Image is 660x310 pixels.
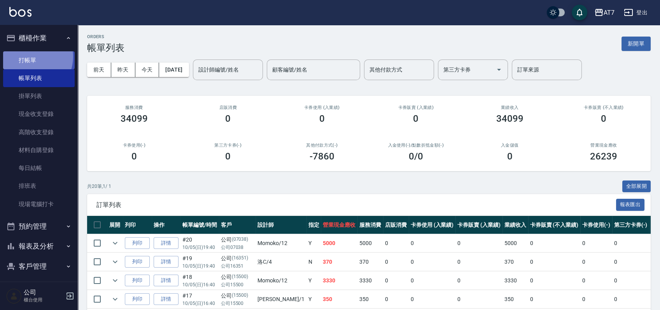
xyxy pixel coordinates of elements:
td: [PERSON_NAME] /1 [256,290,306,308]
p: 10/05 (日) 19:40 [182,244,217,251]
td: 370 [502,253,528,271]
p: 公司07038 [221,244,254,251]
td: 0 [409,290,456,308]
h2: 營業現金應收 [566,143,642,148]
a: 掛單列表 [3,87,75,105]
button: save [572,5,587,20]
button: expand row [109,275,121,286]
button: [DATE] [159,63,189,77]
a: 詳情 [154,237,179,249]
td: 5000 [357,234,383,252]
p: 共 20 筆, 1 / 1 [87,183,111,190]
td: #18 [180,271,219,290]
td: 0 [580,290,612,308]
th: 客戶 [219,216,256,234]
div: 公司 [221,254,254,263]
td: Momoko /12 [256,234,306,252]
th: 服務消費 [357,216,383,234]
h2: 卡券使用(-) [96,143,172,148]
img: Logo [9,7,32,17]
h3: 0 [413,113,418,124]
button: expand row [109,237,121,249]
td: 0 [612,253,649,271]
div: 公司 [221,273,254,281]
td: 370 [357,253,383,271]
td: 0 [409,253,456,271]
button: 今天 [135,63,159,77]
h3: 0 [131,151,137,162]
td: 350 [321,290,357,308]
p: 10/05 (日) 19:40 [182,263,217,270]
td: 0 [383,290,409,308]
a: 高階收支登錄 [3,123,75,141]
h3: 26239 [590,151,617,162]
button: 列印 [125,275,150,287]
button: 列印 [125,237,150,249]
td: Y [306,234,321,252]
td: 0 [409,234,456,252]
th: 卡券販賣 (不入業績) [528,216,580,234]
p: 公司15500 [221,281,254,288]
td: Y [306,271,321,290]
td: 0 [612,271,649,290]
h3: 0 /0 [409,151,423,162]
button: 列印 [125,256,150,268]
h2: 卡券使用 (入業績) [284,105,360,110]
td: 0 [612,290,649,308]
th: 操作 [152,216,180,234]
button: Open [493,63,505,76]
a: 現場電腦打卡 [3,195,75,213]
td: 0 [383,234,409,252]
th: 店販消費 [383,216,409,234]
h3: 0 [225,151,231,162]
a: 每日結帳 [3,159,75,177]
button: 昨天 [111,63,135,77]
h2: 店販消費 [191,105,266,110]
a: 詳情 [154,293,179,305]
td: 0 [580,253,612,271]
button: 前天 [87,63,111,77]
h3: 0 [225,113,231,124]
td: 3330 [321,271,357,290]
h5: 公司 [24,289,63,296]
td: 5000 [321,234,357,252]
div: 公司 [221,292,254,300]
th: 指定 [306,216,321,234]
p: 公司15500 [221,300,254,307]
button: 客戶管理 [3,256,75,277]
button: 預約管理 [3,216,75,236]
button: 報表及分析 [3,236,75,256]
p: (07038) [232,236,249,244]
h2: 入金使用(-) /點數折抵金額(-) [378,143,454,148]
h3: 0 [319,113,325,124]
h3: 0 [601,113,606,124]
h3: 0 [507,151,513,162]
h3: 34099 [496,113,523,124]
td: Y [306,290,321,308]
button: 櫃檯作業 [3,28,75,48]
th: 卡券使用(-) [580,216,612,234]
a: 排班表 [3,177,75,195]
p: (15500) [232,273,249,281]
a: 新開單 [621,40,651,47]
a: 詳情 [154,275,179,287]
td: 0 [409,271,456,290]
button: 登出 [621,5,651,20]
td: Momoko /12 [256,271,306,290]
td: #17 [180,290,219,308]
th: 卡券使用 (入業績) [409,216,456,234]
td: 370 [321,253,357,271]
td: 0 [528,271,580,290]
a: 打帳單 [3,51,75,69]
button: expand row [109,256,121,268]
th: 第三方卡券(-) [612,216,649,234]
th: 設計師 [256,216,306,234]
p: 10/05 (日) 16:40 [182,300,217,307]
th: 列印 [123,216,152,234]
a: 報表匯出 [616,201,645,208]
td: 3330 [357,271,383,290]
td: 0 [455,290,502,308]
h2: ORDERS [87,34,124,39]
td: 洛C /4 [256,253,306,271]
td: #20 [180,234,219,252]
